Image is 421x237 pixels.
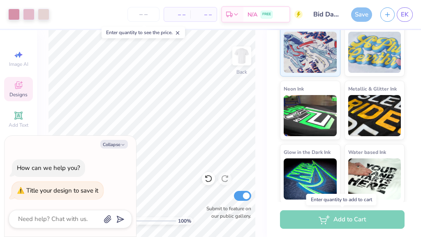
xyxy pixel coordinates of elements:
span: 100 % [178,217,191,225]
span: – – [195,10,212,19]
span: FREE [262,12,271,17]
span: EK [401,10,409,19]
input: – – [127,7,160,22]
img: Standard [284,32,337,73]
div: Enter quantity to add to cart [306,194,377,205]
img: Back [234,48,250,64]
span: Metallic & Glitter Ink [348,84,397,93]
img: Metallic & Glitter Ink [348,95,401,136]
div: Enter quantity to see the price. [102,27,185,38]
img: Water based Ink [348,158,401,200]
button: Collapse [100,140,128,149]
span: Neon Ink [284,84,304,93]
input: Untitled Design [307,6,347,23]
img: Neon Ink [284,95,337,136]
span: – – [169,10,185,19]
div: Back [236,68,247,76]
a: EK [397,7,413,22]
span: Image AI [9,61,28,67]
div: Title your design to save it [26,186,98,195]
span: Add Text [9,122,28,128]
div: How can we help you? [17,164,80,172]
span: Designs [9,91,28,98]
span: N/A [248,10,257,19]
label: Submit to feature on our public gallery. [202,205,251,220]
span: Glow in the Dark Ink [284,148,331,156]
span: Water based Ink [348,148,386,156]
img: Glow in the Dark Ink [284,158,337,200]
img: Puff Ink [348,32,401,73]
